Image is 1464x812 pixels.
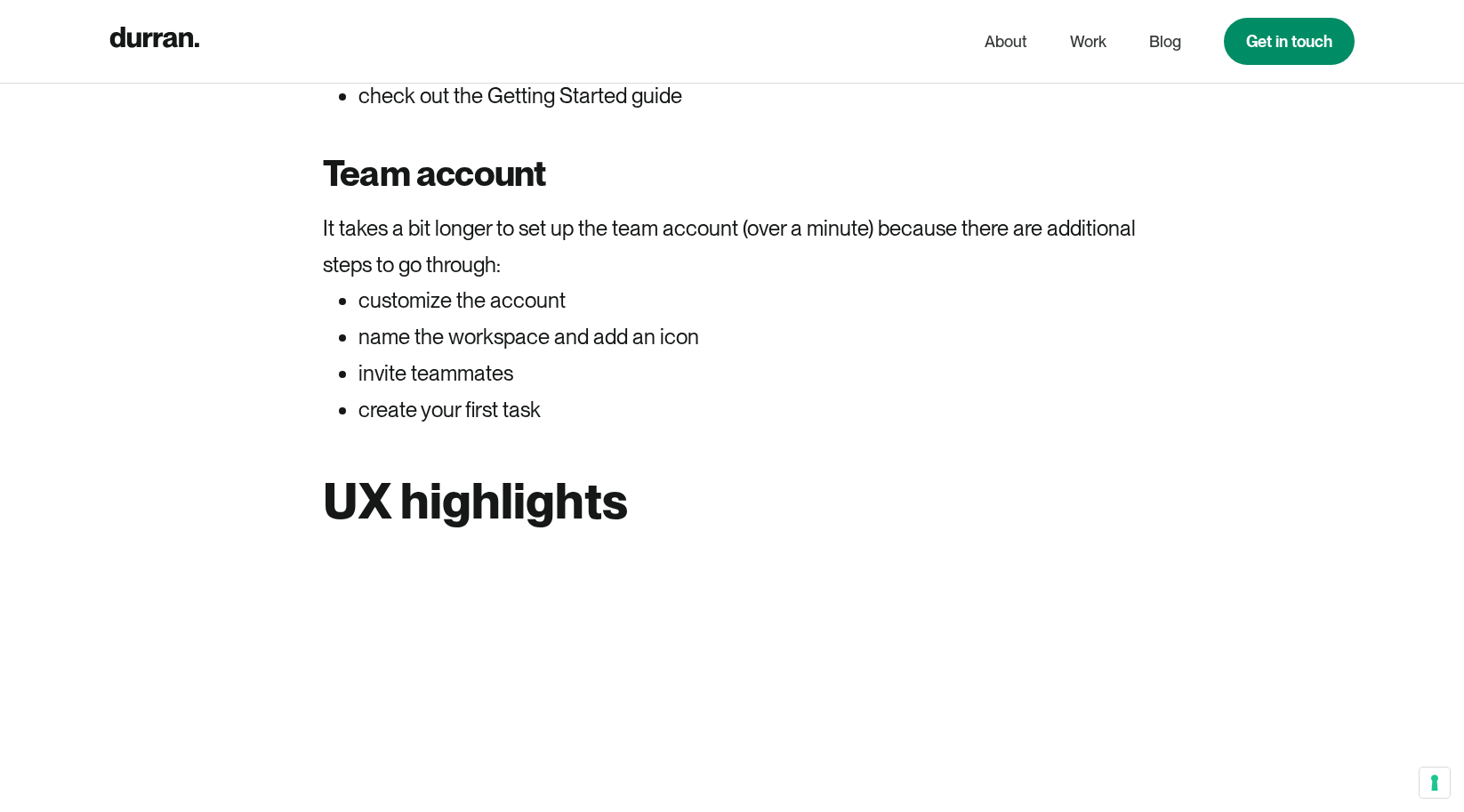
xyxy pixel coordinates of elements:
[985,25,1027,59] a: About
[323,211,1141,284] p: It takes a bit longer to set up the team account (over a minute) because there are additional ste...
[358,392,1141,429] li: create your first task
[323,470,628,531] strong: UX highlights
[358,319,1141,356] li: name the workspace and add an icon
[1420,768,1450,798] button: Your consent preferences for tracking technologies
[358,356,1141,392] li: invite teammates
[1149,25,1181,59] a: Blog
[109,23,199,60] a: home
[1070,25,1106,59] a: Work
[358,283,1141,319] li: customize the account
[1224,18,1355,65] a: Get in touch
[323,152,546,195] strong: Team account
[358,78,1141,115] li: check out the Getting Started guide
